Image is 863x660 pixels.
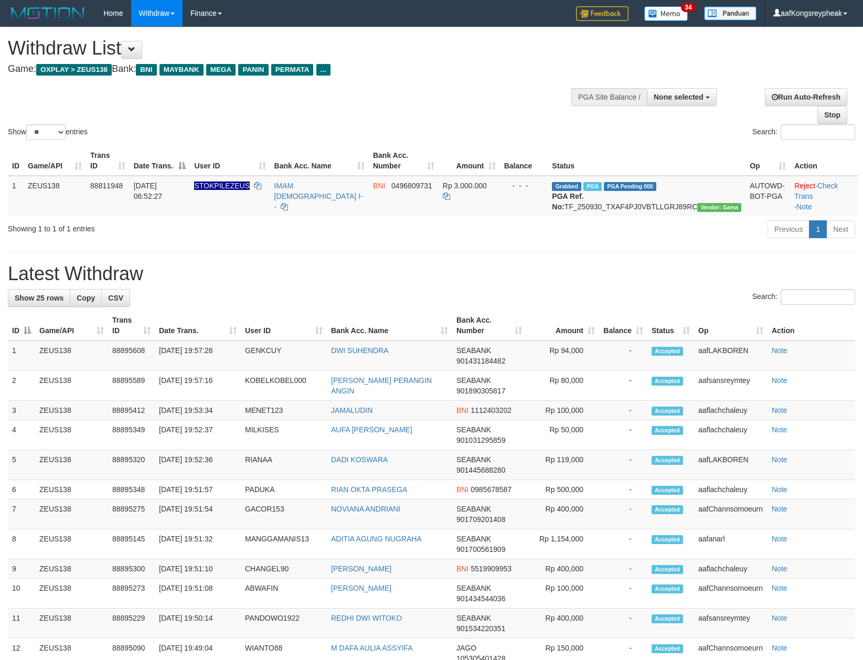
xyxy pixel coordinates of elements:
[772,505,787,513] a: Note
[77,294,95,302] span: Copy
[108,450,155,480] td: 88895320
[456,614,491,622] span: SEABANK
[652,347,683,356] span: Accepted
[8,450,35,480] td: 5
[694,529,768,559] td: aafanarl
[471,485,512,494] span: Copy 0985678587 to clipboard
[652,584,683,593] span: Accepted
[526,579,599,609] td: Rp 100,000
[456,624,505,633] span: Copy 901534220351 to clipboard
[35,340,108,371] td: ZEUS138
[526,609,599,638] td: Rp 400,000
[190,146,270,176] th: User ID: activate to sort column ascending
[108,480,155,499] td: 88895348
[599,450,647,480] td: -
[241,480,327,499] td: PADUKA
[652,565,683,574] span: Accepted
[772,584,787,592] a: Note
[504,180,544,191] div: - - -
[369,146,439,176] th: Bank Acc. Number: activate to sort column ascending
[331,614,402,622] a: REDHI DWI WITOKO
[24,176,86,216] td: ZEUS138
[35,480,108,499] td: ZEUS138
[794,182,838,200] a: Check Trans
[772,565,787,573] a: Note
[456,425,491,434] span: SEABANK
[599,311,647,340] th: Balance: activate to sort column ascending
[604,182,656,191] span: PGA Pending
[8,64,565,74] h4: Game: Bank:
[238,64,268,76] span: PANIN
[8,124,88,140] label: Show entries
[583,182,602,191] span: Marked by aafsreyleap
[456,357,505,365] span: Copy 901431184482 to clipboard
[241,420,327,450] td: MILKISES
[826,220,855,238] a: Next
[108,420,155,450] td: 88895349
[704,6,757,20] img: panduan.png
[331,565,391,573] a: [PERSON_NAME]
[35,609,108,638] td: ZEUS138
[8,401,35,420] td: 3
[456,644,476,652] span: JAGO
[694,420,768,450] td: aaflachchaleuy
[752,124,855,140] label: Search:
[652,505,683,514] span: Accepted
[8,176,24,216] td: 1
[599,559,647,579] td: -
[471,406,512,414] span: Copy 1112403202 to clipboard
[526,499,599,529] td: Rp 400,000
[790,146,858,176] th: Action
[694,480,768,499] td: aaflachchaleuy
[694,340,768,371] td: aafLAKBOREN
[456,466,505,474] span: Copy 901445688280 to clipboard
[694,609,768,638] td: aafsansreymtey
[772,535,787,543] a: Note
[8,219,351,234] div: Showing 1 to 1 of 1 entries
[108,371,155,401] td: 88895589
[652,614,683,623] span: Accepted
[694,311,768,340] th: Op: activate to sort column ascending
[8,420,35,450] td: 4
[86,146,130,176] th: Trans ID: activate to sort column ascending
[439,146,500,176] th: Amount: activate to sort column ascending
[331,505,400,513] a: NOVIANA ANDRIANI
[772,425,787,434] a: Note
[456,515,505,524] span: Copy 901709201408 to clipboard
[35,371,108,401] td: ZEUS138
[155,529,241,559] td: [DATE] 19:51:32
[790,176,858,216] td: · ·
[652,535,683,544] span: Accepted
[155,340,241,371] td: [DATE] 19:57:28
[331,406,372,414] a: JAMALUDIN
[500,146,548,176] th: Balance
[796,203,812,211] a: Note
[456,376,491,385] span: SEABANK
[8,579,35,609] td: 10
[155,499,241,529] td: [DATE] 19:51:54
[70,289,102,307] a: Copy
[526,529,599,559] td: Rp 1,154,000
[108,529,155,559] td: 88895145
[155,579,241,609] td: [DATE] 19:51:08
[159,64,204,76] span: MAYBANK
[599,371,647,401] td: -
[694,401,768,420] td: aaflachchaleuy
[36,64,112,76] span: OXPLAY > ZEUS138
[768,220,809,238] a: Previous
[772,455,787,464] a: Note
[35,450,108,480] td: ZEUS138
[599,420,647,450] td: -
[391,182,432,190] span: Copy 0496809731 to clipboard
[241,609,327,638] td: PANDOWO1922
[241,529,327,559] td: MANGGAMANIS13
[526,559,599,579] td: Rp 400,000
[241,450,327,480] td: RIANAA
[552,182,581,191] span: Grabbed
[694,499,768,529] td: aafChannsomoeurn
[134,182,163,200] span: [DATE] 06:52:27
[8,480,35,499] td: 6
[331,455,388,464] a: DADI KOSWARA
[241,499,327,529] td: GACOR153
[8,5,88,21] img: MOTION_logo.png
